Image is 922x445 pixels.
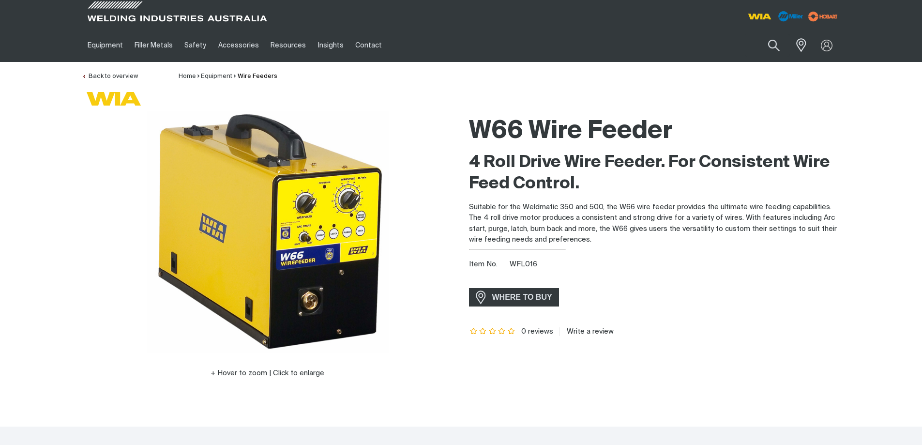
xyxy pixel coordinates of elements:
[469,259,508,270] span: Item No.
[510,261,537,268] span: WFL016
[179,72,277,81] nav: Breadcrumb
[212,29,265,62] a: Accessories
[469,202,841,246] p: Suitable for the Weldmatic 350 and 500, the W66 wire feeder provides the ultimate wire feeding ca...
[349,29,388,62] a: Contact
[486,290,559,305] span: WHERE TO BUY
[521,328,553,335] span: 0 reviews
[147,111,389,353] img: W66 Wire Feeder
[201,73,232,79] a: Equipment
[757,34,790,57] button: Search products
[745,34,790,57] input: Product name or item number...
[559,327,614,336] a: Write a review
[82,29,651,62] nav: Main
[129,29,179,62] a: Filler Metals
[179,29,212,62] a: Safety
[469,152,841,195] h2: 4 Roll Drive Wire Feeder. For Consistent Wire Feed Control.
[82,29,129,62] a: Equipment
[238,73,277,79] a: Wire Feeders
[469,328,516,335] span: Rating: {0}
[805,9,841,24] img: miller
[205,368,330,379] button: Hover to zoom | Click to enlarge
[469,116,841,147] h1: W66 Wire Feeder
[82,73,138,79] a: Back to overview of Wire Feeders
[179,73,196,79] a: Home
[265,29,312,62] a: Resources
[312,29,349,62] a: Insights
[469,288,559,306] a: WHERE TO BUY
